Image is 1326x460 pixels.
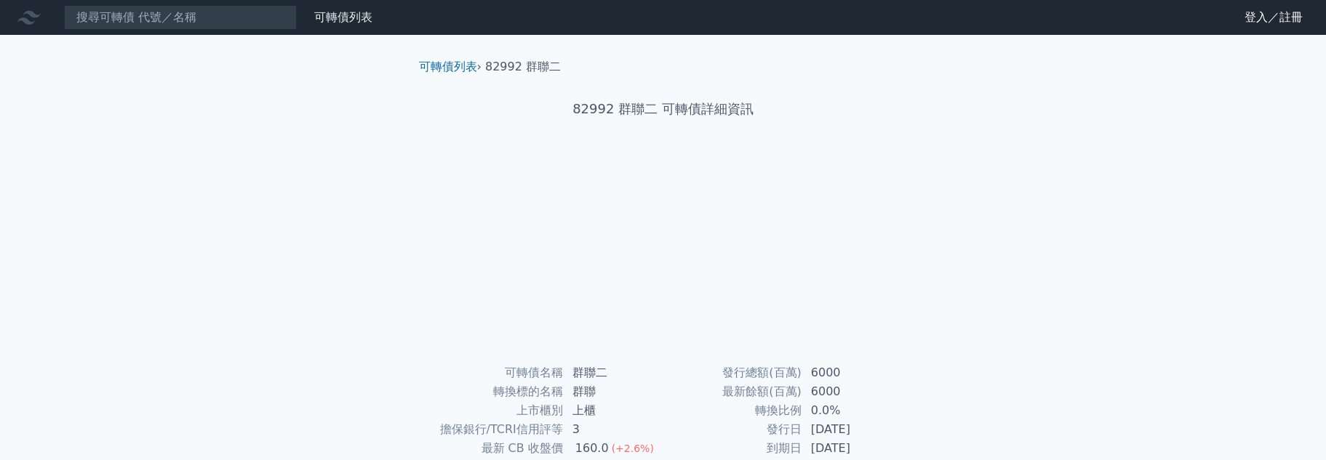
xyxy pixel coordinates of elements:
td: 可轉債名稱 [425,363,564,382]
td: 6000 [802,382,902,401]
td: 上櫃 [564,401,663,420]
td: 發行日 [663,420,802,439]
a: 可轉債列表 [419,60,477,73]
span: (+2.6%) [612,443,654,454]
a: 可轉債列表 [314,10,372,24]
td: 轉換比例 [663,401,802,420]
td: 轉換標的名稱 [425,382,564,401]
li: › [419,58,482,76]
td: 最新 CB 收盤價 [425,439,564,458]
td: 群聯二 [564,363,663,382]
td: [DATE] [802,439,902,458]
td: [DATE] [802,420,902,439]
td: 群聯 [564,382,663,401]
div: 160.0 [572,440,612,457]
h1: 82992 群聯二 可轉債詳細資訊 [407,99,919,119]
td: 6000 [802,363,902,382]
td: 擔保銀行/TCRI信用評等 [425,420,564,439]
a: 登入／註冊 [1233,6,1314,29]
td: 3 [564,420,663,439]
td: 到期日 [663,439,802,458]
li: 82992 群聯二 [485,58,561,76]
td: 上市櫃別 [425,401,564,420]
td: 0.0% [802,401,902,420]
input: 搜尋可轉債 代號／名稱 [64,5,297,30]
td: 最新餘額(百萬) [663,382,802,401]
td: 發行總額(百萬) [663,363,802,382]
